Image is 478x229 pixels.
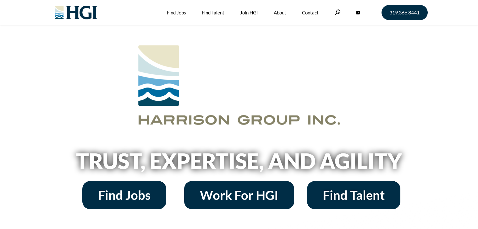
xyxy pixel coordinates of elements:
span: Work For HGI [200,189,278,201]
span: Find Jobs [98,189,151,201]
a: Work For HGI [184,181,294,209]
span: Find Talent [323,189,385,201]
a: Find Talent [307,181,400,209]
a: 319.366.8441 [382,5,428,20]
h2: Trust, Expertise, and Agility [60,150,418,172]
span: 319.366.8441 [389,10,420,15]
a: Search [334,9,341,15]
a: Find Jobs [82,181,166,209]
